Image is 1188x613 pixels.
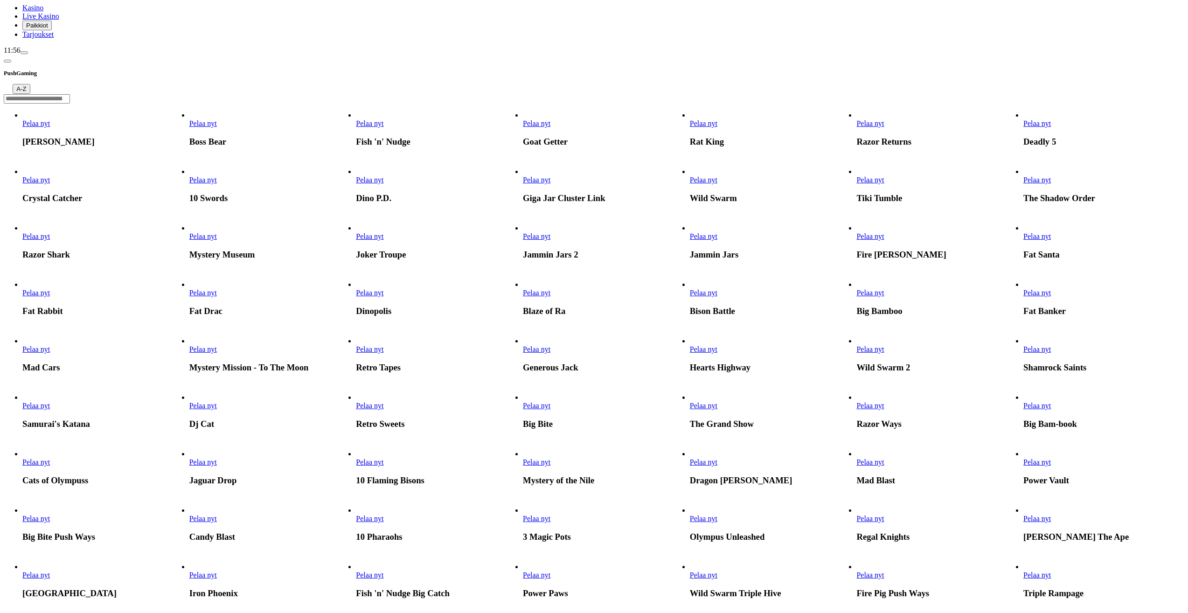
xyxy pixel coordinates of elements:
h3: Fat Santa [1023,250,1184,260]
a: Generous Jack [523,345,550,353]
a: 10 Swords [189,176,217,184]
article: Mad Blast [856,450,1017,486]
h3: Dragon [PERSON_NAME] [690,475,851,486]
a: Regal Knights [856,515,884,522]
article: Triple Rampage [1023,563,1184,599]
h3: Giga Jar Cluster Link [523,193,684,203]
h3: Olympus Unleashed [690,532,851,542]
a: Bison Battle [690,289,717,297]
article: Mad Cars [22,337,183,373]
span: Pelaa nyt [856,402,884,410]
span: Pelaa nyt [1023,232,1051,240]
h3: [PERSON_NAME] [22,137,183,147]
a: Mad Cars [22,345,50,353]
a: Big Bamboo [856,289,884,297]
a: Goat Getter [523,119,550,127]
span: Pelaa nyt [1023,402,1051,410]
article: 10 Pharaohs [356,506,517,542]
span: Pelaa nyt [356,176,383,184]
span: Pelaa nyt [523,515,550,522]
h3: The Grand Show [690,419,851,429]
h3: Dinopolis [356,306,517,316]
article: Jammin Jars [690,224,851,260]
span: Pelaa nyt [22,119,50,127]
a: Fire Pig Push Ways [856,571,884,579]
span: Pelaa nyt [356,119,383,127]
article: Wild Swarm [690,167,851,203]
button: chevron-left icon [4,60,11,63]
span: Pelaa nyt [690,289,717,297]
h3: Fish 'n' Nudge [356,137,517,147]
article: Deadly 5 [1023,111,1184,147]
a: Power Paws [523,571,550,579]
h3: Jaguar Drop [189,475,350,486]
article: Samurai's Katana [22,393,183,429]
article: Candy Blast [189,506,350,542]
h3: Retro Tapes [356,362,517,373]
a: Retro Tapes [356,345,383,353]
article: Dragon Hopper [690,450,851,486]
h3: 3 Magic Pots [523,532,684,542]
article: Big Bamboo [856,280,1017,316]
span: Pelaa nyt [690,119,717,127]
a: Deadly 5 [1023,119,1051,127]
h3: Mystery Mission - To The Moon [189,362,350,373]
h3: Deadly 5 [1023,137,1184,147]
span: Pelaa nyt [189,289,217,297]
h3: Generous Jack [523,362,684,373]
span: Pelaa nyt [1023,176,1051,184]
h3: Fat Banker [1023,306,1184,316]
h3: Dino P.D. [356,193,517,203]
button: menu [21,51,28,54]
span: Pelaa nyt [690,232,717,240]
article: 10 Swords [189,167,350,203]
h3: Mystery Museum [189,250,350,260]
h3: Power Vault [1023,475,1184,486]
a: Mystery Museum [189,232,217,240]
h3: [GEOGRAPHIC_DATA] [22,588,183,599]
span: Pelaa nyt [189,176,217,184]
h3: Regal Knights [856,532,1017,542]
span: Pelaa nyt [523,176,550,184]
a: Crystal Catcher [22,176,50,184]
a: Dj Cat [189,402,217,410]
article: Wild Swarm 2 [856,337,1017,373]
span: Pelaa nyt [523,119,550,127]
article: DJ Fox [22,111,183,147]
article: Fish 'n' Nudge Big Catch [356,563,517,599]
span: Pelaa nyt [690,458,717,466]
span: Pelaa nyt [22,289,50,297]
article: Retro Sweets [356,393,517,429]
h3: 10 Swords [189,193,350,203]
h3: Big Bamboo [856,306,1017,316]
a: The Shadow Order [1023,176,1051,184]
a: Razor Returns [856,119,884,127]
a: Fire Hopper [856,232,884,240]
span: Pelaa nyt [856,119,884,127]
span: Tarjoukset [22,30,54,38]
article: Fat Rabbit [22,280,183,316]
article: Olympus Unleashed [690,506,851,542]
h3: Hearts Highway [690,362,851,373]
article: Mystery Mission - To The Moon [189,337,350,373]
span: Pelaa nyt [22,345,50,353]
h3: The Shadow Order [1023,193,1184,203]
a: 3 Magic Pots [523,515,550,522]
article: Tiki Tumble [856,167,1017,203]
a: Rat King [690,119,717,127]
a: Henry The Ape [1023,515,1051,522]
article: Dino P.D. [356,167,517,203]
article: Fat Banker [1023,280,1184,316]
span: Pelaa nyt [356,289,383,297]
article: Boss Bear [189,111,350,147]
article: Dinopolis [356,280,517,316]
span: Pelaa nyt [356,515,383,522]
a: Wild Swarm 2 [856,345,884,353]
span: Pelaa nyt [356,458,383,466]
a: Big Bite [523,402,550,410]
span: Pelaa nyt [189,515,217,522]
h3: Rat King [690,137,851,147]
span: Pelaa nyt [523,571,550,579]
article: Goat Getter [523,111,684,147]
a: Big Bite Push Ways [22,515,50,522]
